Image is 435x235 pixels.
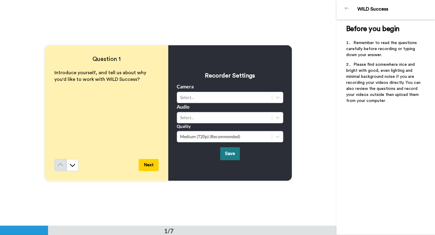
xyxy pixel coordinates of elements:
button: Save [220,147,240,160]
label: Camera [177,83,194,90]
div: WILD Success [357,6,435,12]
span: Before you begin [346,25,400,33]
img: Profile Image [340,2,354,17]
button: Next [139,159,159,171]
h4: Question 1 [54,55,159,63]
label: Audio [177,103,189,110]
span: Introduce yourself, and tell us about why you'd like to work with WILD Success? [54,70,147,82]
div: 1/7 [154,227,183,235]
label: Quality [177,123,191,129]
span: Remember to read the questions carefully before recording or typing down your answer. [346,41,418,57]
h3: Recorder Settings [177,71,283,80]
div: Select... [180,94,269,100]
div: Select... [180,115,269,121]
div: Medium (720p) (Recommended) [180,134,269,140]
span: Please find somewhere nice and bright with good, even lighting and minimal background noise if yo... [346,62,422,103]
